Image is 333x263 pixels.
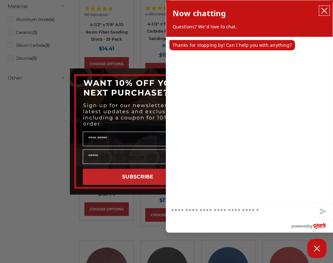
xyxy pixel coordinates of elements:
a: Powered by Olark [291,220,333,232]
p: Questions? We'd love to chat. [173,24,326,30]
div: chat [166,37,333,203]
button: Close Chatbox [307,239,327,258]
span: Sign up for our newsletter to receive the latest updates and exclusive discounts - including a co... [83,102,214,127]
span: powered [291,222,308,230]
span: by [308,222,313,230]
span: WANT 10% OFF YOUR NEXT PURCHASE? [83,78,185,97]
input: Email [83,149,192,164]
p: Thanks for stopping by! Can I help you with anything? [169,40,295,50]
h2: Now chatting [173,7,226,20]
button: Send message [312,203,333,220]
button: SUBSCRIBE [83,169,192,185]
button: close chatbox [319,6,329,15]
